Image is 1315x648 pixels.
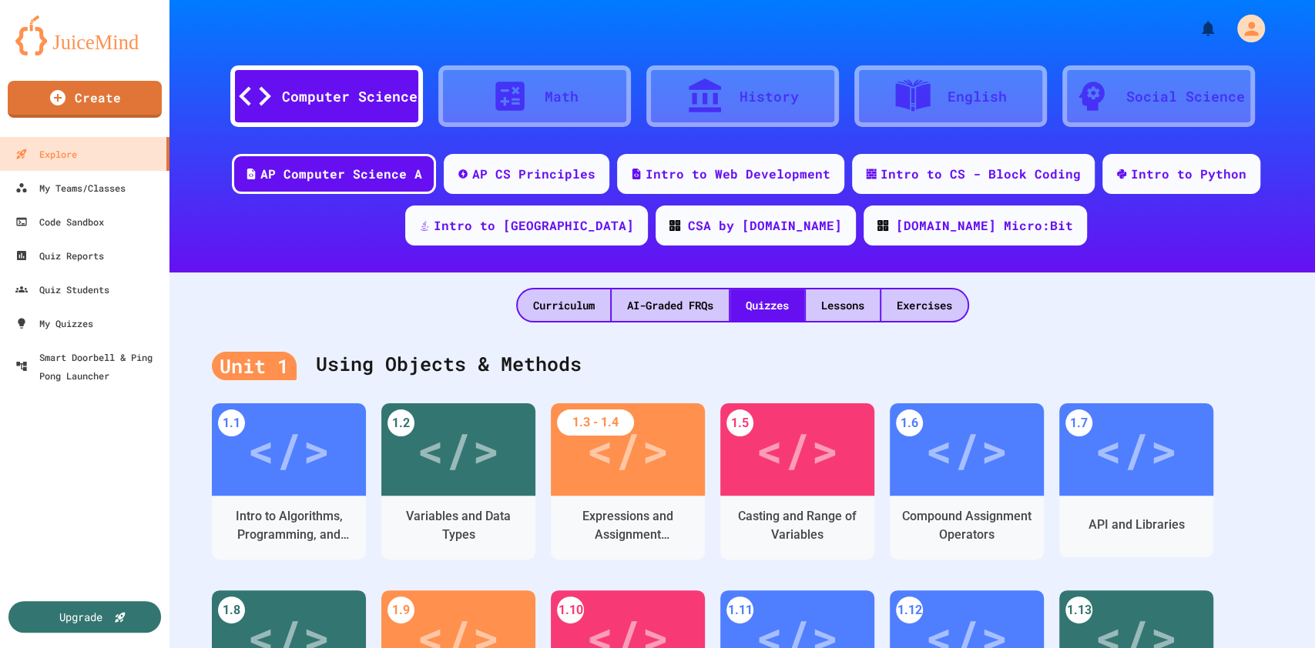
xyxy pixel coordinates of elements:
[756,415,839,484] div: </>
[806,289,880,321] div: Lessons
[877,220,888,231] img: CODE_logo_RGB.png
[730,289,804,321] div: Quizzes
[557,409,634,436] div: 1.3 - 1.4
[545,86,579,107] div: Math
[688,216,842,235] div: CSA by [DOMAIN_NAME]
[726,596,753,623] div: 1.11
[260,165,422,183] div: AP Computer Science A
[15,280,109,299] div: Quiz Students
[518,289,610,321] div: Curriculum
[417,415,500,484] div: </>
[732,507,863,544] div: Casting and Range of Variables
[612,289,729,321] div: AI-Graded FRQs
[948,86,1007,107] div: English
[15,179,126,197] div: My Teams/Classes
[282,86,418,107] div: Computer Science
[15,348,163,385] div: Smart Doorbell & Ping Pong Launcher
[1089,516,1185,534] div: API and Libraries
[15,15,154,55] img: logo-orange.svg
[1065,409,1092,436] div: 1.7
[896,596,923,623] div: 1.12
[15,314,93,332] div: My Quizzes
[896,409,923,436] div: 1.6
[557,596,584,623] div: 1.10
[646,165,830,183] div: Intro to Web Development
[901,507,1032,544] div: Compound Assignment Operators
[387,596,414,623] div: 1.9
[15,145,77,163] div: Explore
[1221,11,1269,46] div: My Account
[218,596,245,623] div: 1.8
[212,352,297,381] div: Unit 1
[434,216,634,235] div: Intro to [GEOGRAPHIC_DATA]
[586,415,669,484] div: </>
[925,415,1008,484] div: </>
[15,212,104,231] div: Code Sandbox
[15,246,104,265] div: Quiz Reports
[387,409,414,436] div: 1.2
[1170,15,1221,42] div: My Notifications
[740,86,799,107] div: History
[8,81,162,118] a: Create
[393,507,524,544] div: Variables and Data Types
[1065,596,1092,623] div: 1.13
[881,165,1081,183] div: Intro to CS - Block Coding
[726,409,753,436] div: 1.5
[1095,415,1178,484] div: </>
[247,415,330,484] div: </>
[1131,165,1246,183] div: Intro to Python
[59,609,102,625] div: Upgrade
[1126,86,1245,107] div: Social Science
[562,507,693,544] div: Expressions and Assignment Statements
[212,334,1273,396] div: Using Objects & Methods
[881,289,968,321] div: Exercises
[218,409,245,436] div: 1.1
[223,507,354,544] div: Intro to Algorithms, Programming, and Compilers
[896,216,1073,235] div: [DOMAIN_NAME] Micro:Bit
[472,165,595,183] div: AP CS Principles
[669,220,680,231] img: CODE_logo_RGB.png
